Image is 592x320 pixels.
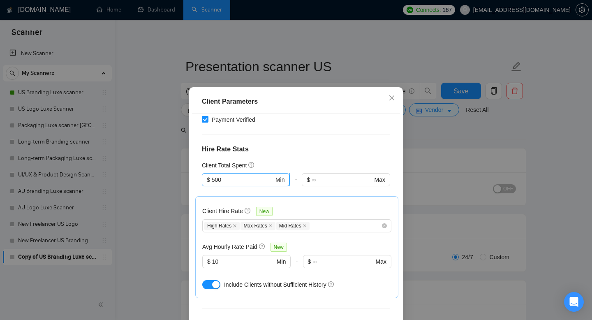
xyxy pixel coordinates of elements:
[382,223,387,228] span: close-circle
[202,161,247,170] h5: Client Total Spent
[307,175,310,184] span: $
[271,243,287,252] span: New
[259,243,266,250] span: question-circle
[202,206,243,216] h5: Client Hire Rate
[375,175,385,184] span: Max
[202,242,257,251] h5: Avg Hourly Rate Paid
[207,257,210,266] span: $
[202,97,390,107] div: Client Parameters
[202,144,390,154] h4: Hire Rate Stats
[388,95,395,101] span: close
[240,222,275,230] span: Max Rates
[564,292,584,312] div: Open Intercom Messenger
[276,222,310,230] span: Mid Rates
[204,222,240,230] span: High Rates
[376,257,386,266] span: Max
[277,257,286,266] span: Min
[291,255,303,278] div: -
[212,175,274,184] input: 0
[308,257,311,266] span: $
[290,173,302,196] div: -
[207,175,210,184] span: $
[381,87,403,109] button: Close
[275,175,285,184] span: Min
[233,224,237,228] span: close
[312,175,372,184] input: ∞
[312,257,374,266] input: ∞
[245,207,251,214] span: question-circle
[303,224,307,228] span: close
[208,115,259,124] span: Payment Verified
[328,281,335,288] span: question-circle
[256,207,273,216] span: New
[248,162,255,168] span: question-circle
[268,224,273,228] span: close
[224,281,326,288] span: Include Clients without Sufficient History
[212,257,275,266] input: 0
